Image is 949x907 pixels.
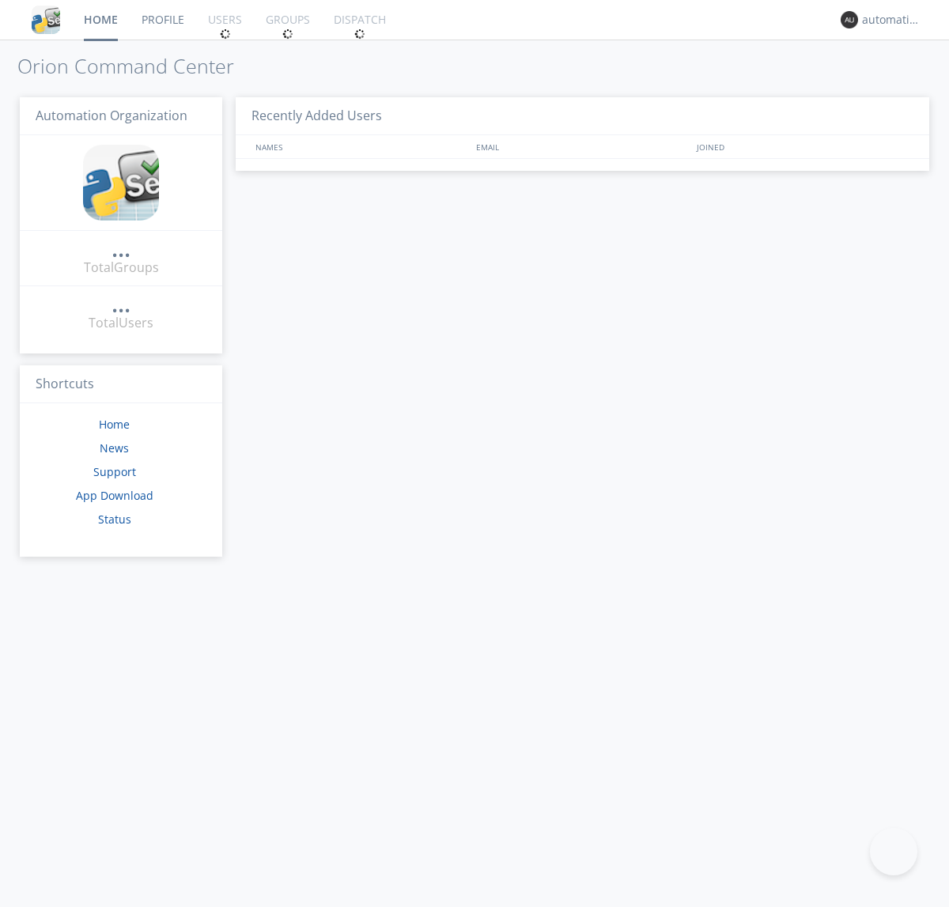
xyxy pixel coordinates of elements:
img: 373638.png [841,11,858,28]
a: Home [99,417,130,432]
div: ... [112,296,130,312]
a: ... [112,240,130,259]
a: News [100,440,129,455]
a: Support [93,464,136,479]
img: cddb5a64eb264b2086981ab96f4c1ba7 [32,6,60,34]
img: spin.svg [220,28,231,40]
a: App Download [76,488,153,503]
img: cddb5a64eb264b2086981ab96f4c1ba7 [83,145,159,221]
a: Status [98,512,131,527]
iframe: Toggle Customer Support [870,828,917,875]
a: ... [112,296,130,314]
div: NAMES [251,135,468,158]
div: JOINED [693,135,914,158]
div: ... [112,240,130,256]
div: automation+atlas0017 [862,12,921,28]
div: EMAIL [472,135,693,158]
img: spin.svg [282,28,293,40]
h3: Recently Added Users [236,97,929,136]
div: Total Users [89,314,153,332]
img: spin.svg [354,28,365,40]
div: Total Groups [84,259,159,277]
span: Automation Organization [36,107,187,124]
h3: Shortcuts [20,365,222,404]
